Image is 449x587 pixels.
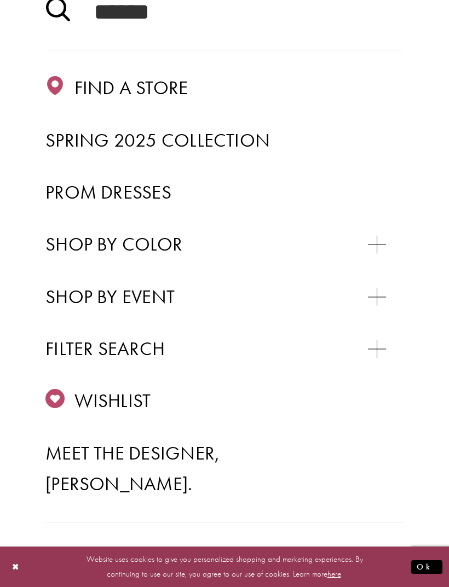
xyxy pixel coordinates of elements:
[45,177,404,208] a: Prom Dresses
[45,441,220,496] span: Meet the designer, [PERSON_NAME].
[45,125,404,156] a: Spring 2025 Collection
[45,180,171,204] span: Prom Dresses
[74,388,151,412] span: Wishlist
[45,438,404,499] a: Meet the designer, [PERSON_NAME].
[79,552,370,582] p: Website uses cookies to give you personalized shopping and marketing experiences. By continuing t...
[7,557,25,577] button: Close Dialog
[327,568,341,579] a: here
[74,75,188,100] span: Find a store
[45,73,404,103] a: Find a store
[45,128,270,152] span: Spring 2025 Collection
[411,560,442,574] button: Submit Dialog
[45,386,404,416] a: Wishlist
